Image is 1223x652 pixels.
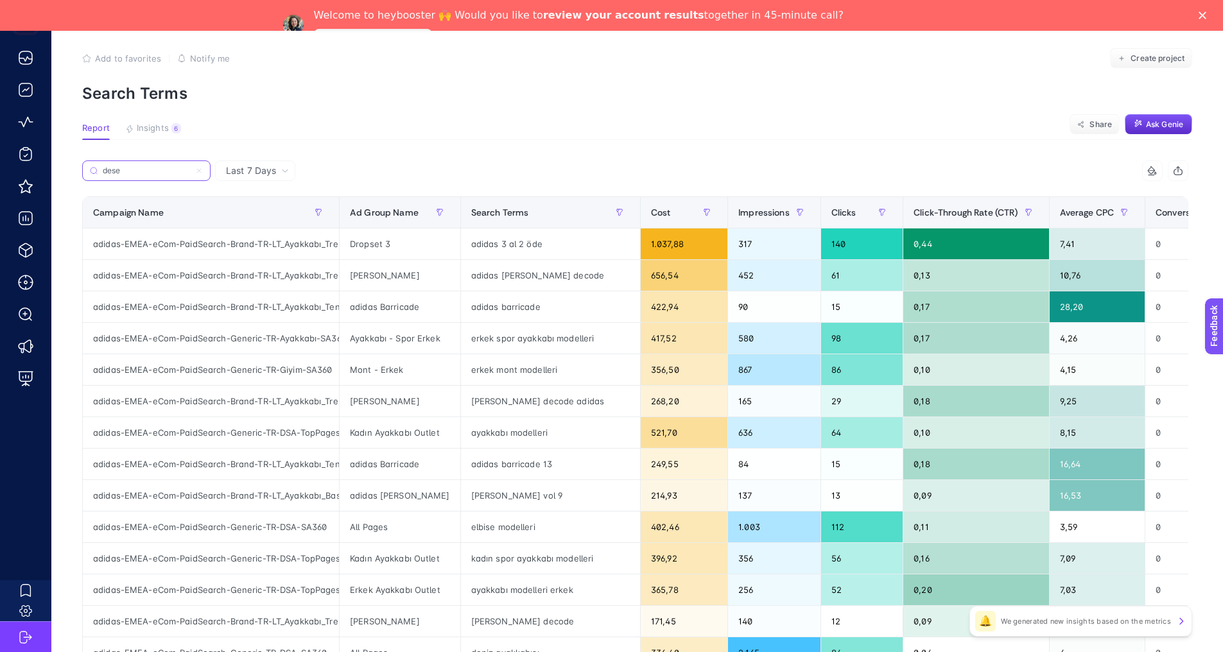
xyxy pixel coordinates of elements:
[975,611,996,631] div: 🔔
[1050,480,1145,511] div: 16,53
[82,84,1192,103] p: Search Terms
[728,511,820,542] div: 1.003
[461,511,640,542] div: elbise modelleri
[821,417,903,448] div: 64
[821,480,903,511] div: 13
[821,323,903,354] div: 98
[8,4,49,14] span: Feedback
[641,260,727,291] div: 656,54
[651,207,671,218] span: Cost
[1050,260,1145,291] div: 10,76
[1050,228,1145,259] div: 7,41
[664,9,704,21] b: results
[461,386,640,416] div: [PERSON_NAME] decode adidas
[728,417,820,448] div: 636
[83,291,339,322] div: adidas-EMEA-eCom-PaidSearch-Brand-TR-LT_Ayakkabı_Tenis
[340,606,460,637] div: [PERSON_NAME]
[1110,48,1192,69] button: Create project
[903,228,1048,259] div: 0,44
[83,386,339,416] div: adidas-EMEA-eCom-PaidSearch-Brand-TR-LT_Ayakkabı_TrendUrunler
[1050,543,1145,574] div: 7,09
[903,260,1048,291] div: 0,13
[641,511,727,542] div: 402,46
[728,449,820,479] div: 84
[461,606,640,637] div: [PERSON_NAME] decode
[1060,207,1115,218] span: Average CPC
[728,606,820,637] div: 140
[641,480,727,511] div: 214,93
[1089,119,1112,130] span: Share
[903,417,1048,448] div: 0,10
[1146,119,1183,130] span: Ask Genie
[283,15,304,35] img: Profile image for Neslihan
[641,417,727,448] div: 521,70
[903,291,1048,322] div: 0,17
[641,354,727,385] div: 356,50
[461,228,640,259] div: adidas 3 al 2 öde
[1131,53,1184,64] span: Create project
[821,386,903,416] div: 29
[821,449,903,479] div: 15
[83,449,339,479] div: adidas-EMEA-eCom-PaidSearch-Brand-TR-LT_Ayakkabı_Tenis
[1050,291,1145,322] div: 28,20
[903,354,1048,385] div: 0,10
[1050,574,1145,605] div: 7,03
[350,207,419,218] span: Ad Group Name
[641,386,727,416] div: 268,20
[340,511,460,542] div: All Pages
[461,543,640,574] div: kadın spor ayakkabı modelleri
[461,354,640,385] div: erkek mont modelleri
[728,386,820,416] div: 165
[461,574,640,605] div: ayakkabı modelleri erkek
[461,480,640,511] div: [PERSON_NAME] vol 9
[641,228,727,259] div: 1.037,88
[543,9,661,21] b: review your account
[471,207,529,218] span: Search Terms
[821,574,903,605] div: 52
[83,480,339,511] div: adidas-EMEA-eCom-PaidSearch-Brand-TR-LT_Ayakkabı_Basketbol
[821,354,903,385] div: 86
[340,574,460,605] div: Erkek Ayakkabı Outlet
[728,291,820,322] div: 90
[1199,12,1211,19] div: Close
[641,449,727,479] div: 249,55
[1050,417,1145,448] div: 8,15
[903,574,1048,605] div: 0,20
[461,260,640,291] div: adidas [PERSON_NAME] decode
[103,166,190,176] input: Search
[1001,616,1171,626] p: We generated new insights based on the metrics
[903,511,1048,542] div: 0,11
[831,207,856,218] span: Clicks
[83,260,339,291] div: adidas-EMEA-eCom-PaidSearch-Brand-TR-LT_Ayakkabı_TrendUrunler
[340,323,460,354] div: Ayakkabı - Spor Erkek
[1125,114,1192,135] button: Ask Genie
[728,323,820,354] div: 580
[728,480,820,511] div: 137
[83,511,339,542] div: adidas-EMEA-eCom-PaidSearch-Generic-TR-DSA-SA360
[82,123,110,133] span: Report
[190,53,230,64] span: Notify me
[728,260,820,291] div: 452
[83,354,339,385] div: adidas-EMEA-eCom-PaidSearch-Generic-TR-Giyim-SA360
[83,543,339,574] div: adidas-EMEA-eCom-PaidSearch-Generic-TR-DSA-TopPages-SA360
[1050,323,1145,354] div: 4,26
[95,53,161,64] span: Add to favorites
[1050,449,1145,479] div: 16,64
[340,354,460,385] div: Mont - Erkek
[461,417,640,448] div: ayakkabı modelleri
[821,511,903,542] div: 112
[641,543,727,574] div: 396,92
[1050,386,1145,416] div: 9,25
[461,323,640,354] div: erkek spor ayakkabı modelleri
[171,123,181,133] div: 6
[83,228,339,259] div: adidas-EMEA-eCom-PaidSearch-Brand-TR-LT_Ayakkabı_TrendUrunler
[177,53,230,64] button: Notify me
[137,123,169,133] span: Insights
[821,291,903,322] div: 15
[83,574,339,605] div: adidas-EMEA-eCom-PaidSearch-Generic-TR-DSA-TopPages-SA360
[821,228,903,259] div: 140
[821,606,903,637] div: 12
[903,543,1048,574] div: 0,16
[340,449,460,479] div: adidas Barricade
[340,386,460,416] div: [PERSON_NAME]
